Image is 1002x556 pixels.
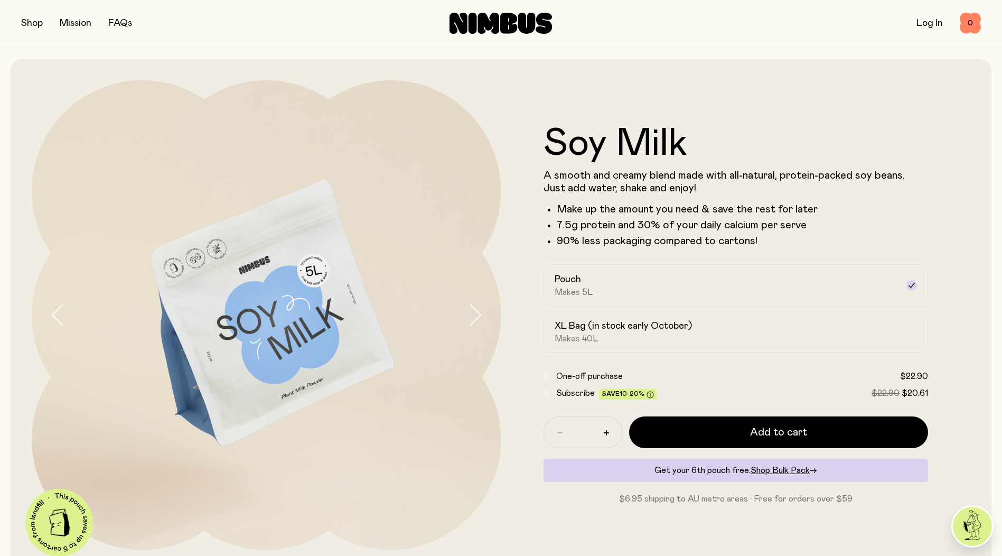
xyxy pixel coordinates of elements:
span: Add to cart [750,425,807,440]
h2: XL Bag (in stock early October) [555,320,692,332]
button: 0 [960,13,981,34]
span: $22.90 [872,389,900,397]
li: 7.5g protein and 30% of your daily calcium per serve [557,219,929,231]
span: Makes 5L [555,287,593,298]
li: Make up the amount you need & save the rest for later [557,203,929,216]
span: Makes 40L [555,333,598,344]
div: Get your 6th pouch free. [544,459,929,482]
p: 90% less packaging compared to cartons! [557,235,929,247]
img: agent [953,507,992,546]
span: $20.61 [902,389,928,397]
span: Shop Bulk Pack [751,466,810,475]
a: Log In [916,18,943,28]
a: Shop Bulk Pack→ [751,466,817,475]
span: 10-20% [620,391,644,397]
p: A smooth and creamy blend made with all-natural, protein-packed soy beans. Just add water, shake ... [544,169,929,194]
h2: Pouch [555,273,581,286]
span: Subscribe [556,389,595,397]
span: One-off purchase [556,372,623,381]
span: Save [602,391,654,399]
a: FAQs [108,18,132,28]
a: Mission [60,18,91,28]
span: $22.90 [900,372,928,381]
button: Add to cart [629,416,929,448]
h1: Soy Milk [544,125,929,163]
p: $6.95 shipping to AU metro areas · Free for orders over $59 [544,493,929,505]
